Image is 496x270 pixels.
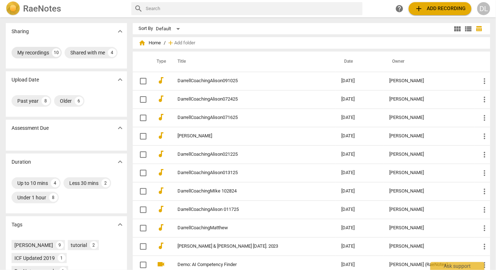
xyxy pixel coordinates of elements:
[52,48,61,57] div: 10
[69,180,98,187] div: Less 30 mins
[70,49,105,56] div: Shared with me
[453,25,462,33] span: view_module
[12,76,39,84] p: Upload Date
[71,242,87,249] div: tutorial
[430,262,484,270] div: Ask support
[389,189,469,194] div: [PERSON_NAME]
[414,4,466,13] span: Add recording
[335,182,384,200] td: [DATE]
[51,179,60,187] div: 4
[169,52,335,72] th: Title
[116,158,124,166] span: expand_more
[389,152,469,157] div: [PERSON_NAME]
[335,127,384,145] td: [DATE]
[115,26,126,37] button: Show more
[115,74,126,85] button: Show more
[151,52,169,72] th: Type
[480,224,489,233] span: more_vert
[12,158,31,166] p: Duration
[409,2,471,15] button: Upload
[335,90,384,109] td: [DATE]
[108,48,117,57] div: 4
[157,242,165,250] span: audiotrack
[177,170,315,176] a: DarrellCoachingAlison013125
[41,97,50,105] div: 8
[177,207,315,212] a: DarrellCoachingAlison 011725
[115,123,126,133] button: Show more
[134,4,143,13] span: search
[177,225,315,231] a: DarrellCoachingMatthew
[17,194,46,201] div: Under 1 hour
[389,207,469,212] div: [PERSON_NAME]
[157,94,165,103] span: audiotrack
[157,131,165,140] span: audiotrack
[157,260,165,269] span: videocam
[139,39,161,47] span: Home
[56,241,64,249] div: 9
[389,262,469,267] div: [PERSON_NAME] (RaeNotes)
[177,133,315,139] a: [PERSON_NAME]
[480,187,489,196] span: more_vert
[389,225,469,231] div: [PERSON_NAME]
[60,97,72,105] div: Older
[157,205,165,213] span: audiotrack
[116,27,124,36] span: expand_more
[480,261,489,269] span: more_vert
[389,115,469,120] div: [PERSON_NAME]
[116,75,124,84] span: expand_more
[463,23,474,34] button: List view
[177,115,315,120] a: DarrellCoachingAlison071625
[58,254,66,262] div: 1
[335,52,384,72] th: Date
[389,78,469,84] div: [PERSON_NAME]
[395,4,404,13] span: help
[177,244,315,249] a: [PERSON_NAME] & [PERSON_NAME] [DATE]. 2023
[17,49,49,56] div: My recordings
[452,23,463,34] button: Tile view
[6,1,126,16] a: LogoRaeNotes
[157,186,165,195] span: audiotrack
[146,3,360,14] input: Search
[90,241,98,249] div: 2
[464,25,473,33] span: view_list
[335,200,384,219] td: [DATE]
[389,244,469,249] div: [PERSON_NAME]
[17,180,48,187] div: Up to 10 mins
[335,164,384,182] td: [DATE]
[480,242,489,251] span: more_vert
[480,132,489,141] span: more_vert
[12,124,49,132] p: Assessment Due
[414,4,423,13] span: add
[177,262,315,267] a: Demo: AI Competency Finder
[157,223,165,232] span: audiotrack
[335,237,384,256] td: [DATE]
[477,2,490,15] button: DL
[474,23,484,34] button: Table view
[335,219,384,237] td: [DATE]
[480,205,489,214] span: more_vert
[480,150,489,159] span: more_vert
[335,145,384,164] td: [DATE]
[177,189,315,194] a: DarrellCoachingMIke 102824
[23,4,61,14] h2: RaeNotes
[480,114,489,122] span: more_vert
[49,193,58,202] div: 8
[157,76,165,85] span: audiotrack
[480,77,489,85] span: more_vert
[14,254,55,262] div: ICF Updated 2019
[389,97,469,102] div: [PERSON_NAME]
[383,52,474,72] th: Owner
[14,242,53,249] div: [PERSON_NAME]
[139,26,153,31] div: Sort By
[476,25,483,32] span: table_chart
[139,39,146,47] span: home
[156,23,183,35] div: Default
[389,133,469,139] div: [PERSON_NAME]
[157,150,165,158] span: audiotrack
[157,113,165,121] span: audiotrack
[75,97,83,105] div: 6
[335,72,384,90] td: [DATE]
[115,219,126,230] button: Show more
[335,109,384,127] td: [DATE]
